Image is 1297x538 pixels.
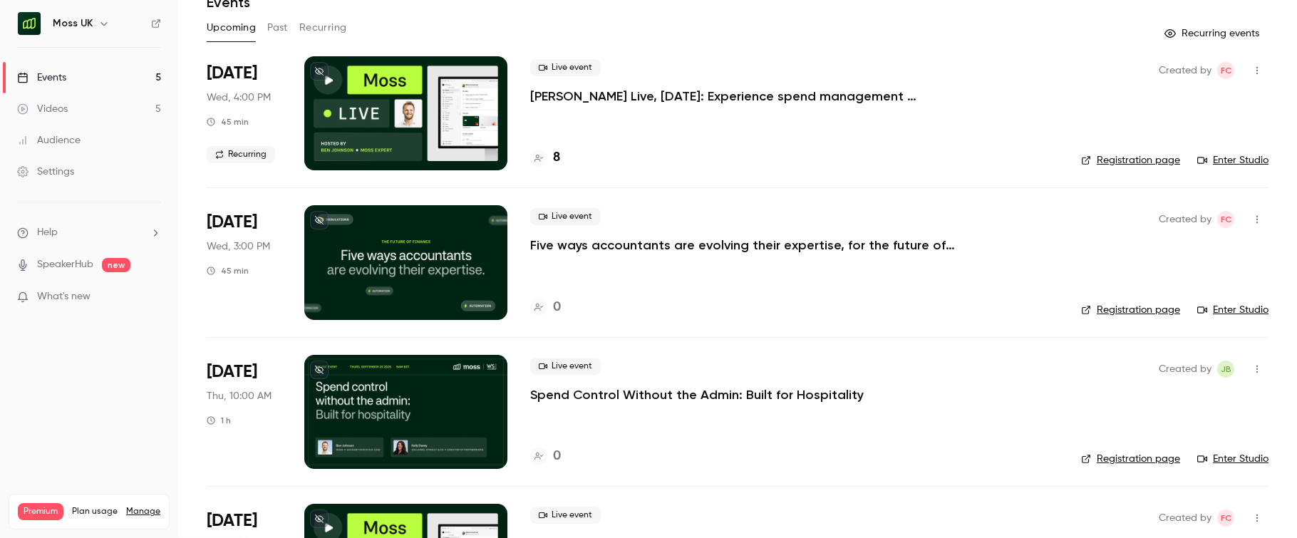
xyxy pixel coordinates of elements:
[1159,211,1211,228] span: Created by
[530,447,561,466] a: 0
[1221,509,1231,527] span: FC
[207,90,271,105] span: Wed, 4:00 PM
[102,258,130,272] span: new
[207,205,281,319] div: Sep 24 Wed, 2:00 PM (Europe/London)
[1221,211,1231,228] span: FC
[207,56,281,170] div: Sep 3 Wed, 3:00 PM (Europe/London)
[1081,153,1180,167] a: Registration page
[37,225,58,240] span: Help
[1221,62,1231,79] span: FC
[1197,303,1268,317] a: Enter Studio
[530,386,864,403] a: Spend Control Without the Admin: Built for Hospitality
[126,506,160,517] a: Manage
[207,415,231,426] div: 1 h
[553,148,560,167] h4: 8
[1081,452,1180,466] a: Registration page
[18,12,41,35] img: Moss UK
[207,62,257,85] span: [DATE]
[530,88,958,105] a: [PERSON_NAME] Live, [DATE]: Experience spend management automation with [PERSON_NAME]
[1197,153,1268,167] a: Enter Studio
[1197,452,1268,466] a: Enter Studio
[299,16,347,39] button: Recurring
[530,507,601,524] span: Live event
[530,208,601,225] span: Live event
[530,148,560,167] a: 8
[1217,211,1234,228] span: Felicity Cator
[1081,303,1180,317] a: Registration page
[207,265,249,276] div: 45 min
[207,389,272,403] span: Thu, 10:00 AM
[207,211,257,234] span: [DATE]
[207,355,281,469] div: Sep 25 Thu, 9:00 AM (Europe/London)
[17,102,68,116] div: Videos
[553,447,561,466] h4: 0
[1159,361,1211,378] span: Created by
[17,165,74,179] div: Settings
[207,16,256,39] button: Upcoming
[553,298,561,317] h4: 0
[1217,361,1234,378] span: Jara Bockx
[17,71,66,85] div: Events
[207,361,257,383] span: [DATE]
[72,506,118,517] span: Plan usage
[144,291,161,304] iframe: Noticeable Trigger
[1158,22,1268,45] button: Recurring events
[530,59,601,76] span: Live event
[1217,62,1234,79] span: Felicity Cator
[207,116,249,128] div: 45 min
[17,133,81,148] div: Audience
[18,503,63,520] span: Premium
[530,358,601,375] span: Live event
[37,289,91,304] span: What's new
[207,239,270,254] span: Wed, 3:00 PM
[207,146,275,163] span: Recurring
[1159,62,1211,79] span: Created by
[1217,509,1234,527] span: Felicity Cator
[1221,361,1231,378] span: JB
[37,257,93,272] a: SpeakerHub
[17,225,161,240] li: help-dropdown-opener
[53,16,93,31] h6: Moss UK
[207,509,257,532] span: [DATE]
[530,237,958,254] a: Five ways accountants are evolving their expertise, for the future of finance
[1159,509,1211,527] span: Created by
[267,16,288,39] button: Past
[530,298,561,317] a: 0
